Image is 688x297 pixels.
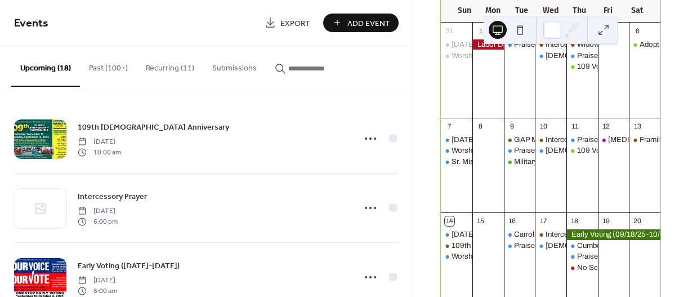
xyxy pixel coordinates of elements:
div: Worship Service [452,51,504,61]
div: 15 [476,216,485,226]
div: 17 [539,216,548,226]
div: 109 Voice Homecoming Choir Rehearsal [566,61,598,72]
div: Intercessory Prayer [546,229,610,240]
div: Bible Study (Adult/Youth) [535,241,566,251]
span: 109th [DEMOGRAPHIC_DATA] Anniversary [78,122,229,134]
div: Sr. Missionary Meeting (Zoom) [441,157,472,167]
div: 13 [633,121,642,131]
div: No Scheduled Choir Rehearsal [577,263,678,273]
div: Intercessory Prayer [535,229,566,240]
button: Recurring (11) [137,46,203,86]
div: Praises In Motion [504,241,535,251]
div: Carrolton Nursing Home [514,229,594,240]
div: Framily & Friends Day [629,135,660,145]
button: Upcoming (18) [11,46,80,87]
div: 109 Voice Homecoming Choir Rehearsal [566,145,598,156]
div: 31 [445,26,454,36]
button: Past (100+) [80,46,137,86]
div: Labor Day (Church Closed) [472,39,504,50]
a: 109th [DEMOGRAPHIC_DATA] Anniversary [78,121,229,134]
div: 20 [633,216,642,226]
div: Praises In Motion [504,39,535,50]
div: Intercessory Prayer [546,39,610,50]
div: Widows/Widowers Meeting [566,39,598,50]
div: Praises In Motion [504,145,535,156]
button: Add Event [323,14,399,32]
div: Praises In Motion [577,251,635,261]
div: [DATE] School (Zoom Only) [452,135,545,145]
div: 8 [476,121,485,131]
div: Military Ministry Committee Meeting (Zoom) [504,157,535,167]
div: Praises In Motion [514,39,571,50]
div: Bible Study (Adult/Youth) [535,145,566,156]
div: Intercessory Prayer [535,39,566,50]
span: [DATE] [78,206,118,216]
div: 12 [601,121,611,131]
div: Praises In Motion [577,51,635,61]
div: Sunday School (Zoom Only) [441,229,472,240]
div: GAP Ministry Meeting [504,135,535,145]
div: Sunday School (Zoom Only) [441,135,472,145]
a: Early Voting ([DATE]-[DATE]) [78,259,180,272]
div: 10 [539,121,548,131]
div: [DATE] School (Zoom Only) [452,39,545,50]
div: Widows/Widowers Meeting [577,39,666,50]
div: Praises In Motion [566,251,598,261]
div: Sr. Missionary Meeting (Zoom) [452,157,553,167]
div: Sunday School (Zoom Only) [441,39,472,50]
div: Praises In Motion [566,51,598,61]
span: 10:00 am [78,147,121,157]
div: 6 [633,26,642,36]
span: Add Event [347,17,390,29]
div: 9 [507,121,517,131]
div: Bible Study (Adult/Youth) [535,51,566,61]
button: Submissions [203,46,266,86]
div: 14 [445,216,454,226]
div: 7 [445,121,454,131]
div: Praises In Motion [514,145,571,156]
span: Events [14,12,48,34]
div: No Scheduled Choir Rehearsal [566,263,598,273]
div: Worship Service [441,145,472,156]
div: Worship Service [452,145,504,156]
div: Worship Service [452,251,504,261]
span: 8:00 am [78,286,117,296]
div: Carrolton Nursing Home [504,229,535,240]
a: Export [256,14,319,32]
div: Military Ministry Committee Meeting (Zoom) [514,157,658,167]
div: GAP Ministry Meeting [514,135,585,145]
div: Intercessory Prayer [535,135,566,145]
div: Cumberland Village Nursing Home [566,241,598,251]
div: Worship Service [441,51,472,61]
span: Export [280,17,310,29]
div: Worship Service [441,251,472,261]
div: [DATE] School (Zoom Only) [452,229,545,240]
div: Intercessory Prayer [546,135,610,145]
div: Early Voting (09/18/25-10/04/25) [566,229,660,240]
div: Adopt A Street Cleanup [629,39,660,50]
span: [DATE] [78,137,121,147]
div: 109th [DEMOGRAPHIC_DATA] Anniversary [452,241,598,251]
div: Praises In Motion [566,135,598,145]
span: [DATE] [78,276,117,286]
div: 109th Church Anniversary [441,241,472,251]
div: 11 [570,121,579,131]
div: 18 [570,216,579,226]
span: Intercessory Prayer [78,191,147,203]
span: Early Voting ([DATE]-[DATE]) [78,260,180,272]
div: 19 [601,216,611,226]
a: Intercessory Prayer [78,190,147,203]
div: 1 [476,26,485,36]
div: 16 [507,216,517,226]
span: 6:00 pm [78,216,118,227]
div: Praises In Motion [514,241,571,251]
div: Mammogram Bus (Women's Ministry Event) [598,135,629,145]
div: Praises In Motion [577,135,635,145]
